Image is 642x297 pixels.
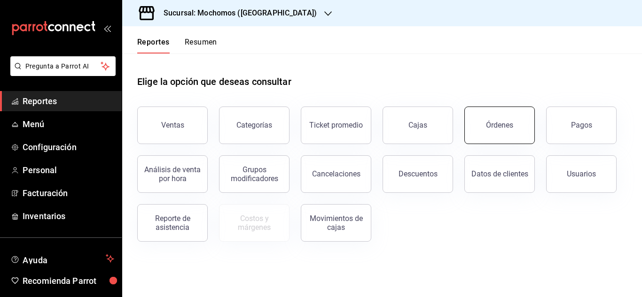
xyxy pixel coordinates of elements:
button: Grupos modificadores [219,155,290,193]
span: Inventarios [23,210,114,222]
div: Órdenes [486,121,513,129]
button: Pregunta a Parrot AI [10,56,116,76]
button: Datos de clientes [464,155,535,193]
div: Análisis de venta por hora [143,165,202,183]
span: Configuración [23,141,114,153]
button: Órdenes [464,107,535,144]
button: Resumen [185,38,217,53]
a: Cajas [383,107,453,144]
span: Menú [23,118,114,130]
span: Facturación [23,187,114,199]
button: Análisis de venta por hora [137,155,208,193]
button: Categorías [219,107,290,144]
button: Ticket promedio [301,107,371,144]
div: Movimientos de cajas [307,214,365,232]
span: Pregunta a Parrot AI [25,61,101,71]
div: Descuentos [399,169,438,178]
button: Cancelaciones [301,155,371,193]
div: Reporte de asistencia [143,214,202,232]
div: Pagos [571,121,592,129]
button: Reporte de asistencia [137,204,208,242]
span: Reportes [23,95,114,107]
div: Ticket promedio [309,121,363,129]
button: Contrata inventarios para ver este reporte [219,204,290,242]
button: Ventas [137,107,208,144]
div: Ventas [161,121,184,129]
button: Pagos [546,107,617,144]
div: Datos de clientes [471,169,528,178]
a: Pregunta a Parrot AI [7,68,116,78]
h3: Sucursal: Mochomos ([GEOGRAPHIC_DATA]) [156,8,317,19]
span: Ayuda [23,253,102,264]
div: Categorías [236,121,272,129]
div: Grupos modificadores [225,165,283,183]
button: Usuarios [546,155,617,193]
div: Cancelaciones [312,169,360,178]
button: Descuentos [383,155,453,193]
span: Recomienda Parrot [23,274,114,287]
div: navigation tabs [137,38,217,53]
button: Reportes [137,38,170,53]
div: Cajas [408,120,428,131]
button: Movimientos de cajas [301,204,371,242]
h1: Elige la opción que deseas consultar [137,75,291,89]
button: open_drawer_menu [103,24,111,32]
span: Personal [23,164,114,176]
div: Usuarios [567,169,596,178]
div: Costos y márgenes [225,214,283,232]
